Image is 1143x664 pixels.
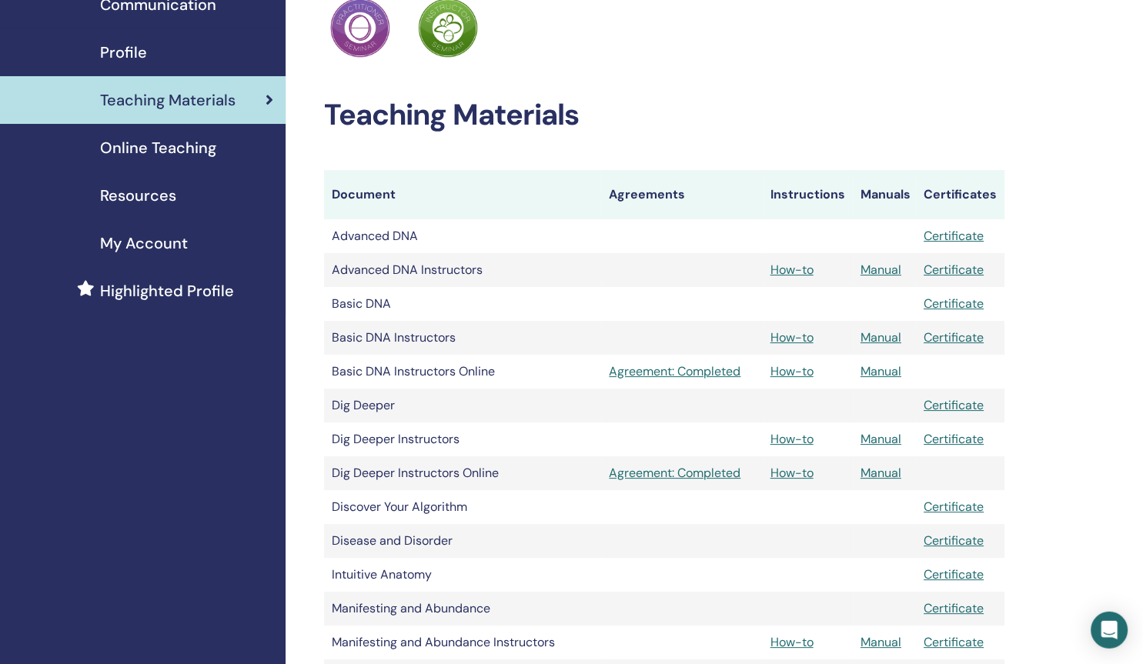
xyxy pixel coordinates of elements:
td: Dig Deeper Instructors [324,422,601,456]
a: Certificate [924,397,984,413]
a: Certificate [924,262,984,278]
td: Dig Deeper Instructors Online [324,456,601,490]
a: Certificate [924,532,984,549]
td: Disease and Disorder [324,524,601,558]
span: Profile [100,41,147,64]
td: Basic DNA Instructors Online [324,355,601,389]
td: Intuitive Anatomy [324,558,601,592]
a: Manual [861,329,901,345]
div: Open Intercom Messenger [1091,612,1128,649]
a: Agreement: Completed [609,464,754,482]
a: Manual [861,363,901,379]
th: Agreements [601,170,762,219]
a: Certificate [924,634,984,650]
a: Certificate [924,499,984,515]
td: Dig Deeper [324,389,601,422]
th: Certificates [916,170,1004,219]
th: Document [324,170,601,219]
span: Resources [100,184,176,207]
a: Manual [861,262,901,278]
td: Advanced DNA [324,219,601,253]
a: Agreement: Completed [609,362,754,381]
a: How-to [770,363,814,379]
td: Basic DNA Instructors [324,321,601,355]
a: How-to [770,431,814,447]
a: Certificate [924,600,984,616]
a: How-to [770,634,814,650]
a: Certificate [924,566,984,582]
h2: Teaching Materials [324,98,1004,133]
td: Discover Your Algorithm [324,490,601,524]
a: How-to [770,262,814,278]
th: Instructions [763,170,853,219]
span: Highlighted Profile [100,279,234,302]
th: Manuals [853,170,916,219]
a: Manual [861,634,901,650]
td: Manifesting and Abundance [324,592,601,626]
td: Advanced DNA Instructors [324,253,601,287]
a: Manual [861,431,901,447]
td: Manifesting and Abundance Instructors [324,626,601,659]
a: Certificate [924,329,984,345]
a: Manual [861,465,901,481]
span: Teaching Materials [100,88,236,112]
a: How-to [770,329,814,345]
span: Online Teaching [100,136,216,159]
a: Certificate [924,228,984,244]
a: How-to [770,465,814,481]
td: Basic DNA [324,287,601,321]
a: Certificate [924,295,984,312]
a: Certificate [924,431,984,447]
span: My Account [100,232,188,255]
